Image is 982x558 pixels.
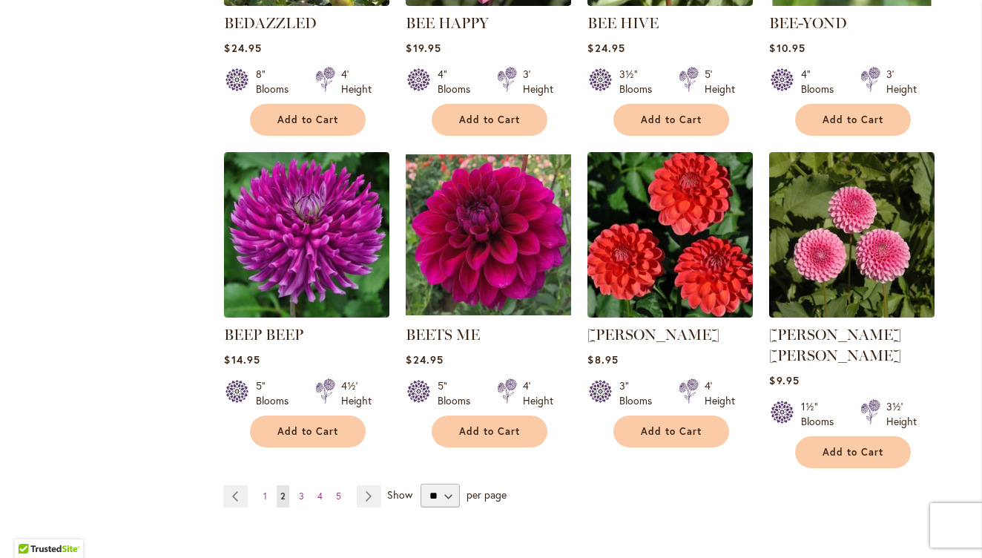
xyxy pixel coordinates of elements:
[823,446,883,459] span: Add to Cart
[314,485,326,508] a: 4
[11,505,53,547] iframe: Launch Accessibility Center
[587,306,753,321] a: BENJAMIN MATTHEW
[280,490,286,502] span: 2
[886,67,917,96] div: 3' Height
[277,425,338,438] span: Add to Cart
[769,326,901,364] a: [PERSON_NAME] [PERSON_NAME]
[299,490,304,502] span: 3
[317,490,323,502] span: 4
[256,67,297,96] div: 8" Blooms
[769,373,799,387] span: $9.95
[406,152,571,318] img: BEETS ME
[438,67,479,96] div: 4" Blooms
[295,485,308,508] a: 3
[613,416,729,447] button: Add to Cart
[256,378,297,408] div: 5" Blooms
[641,425,702,438] span: Add to Cart
[432,104,547,136] button: Add to Cart
[224,41,261,55] span: $24.95
[438,378,479,408] div: 5" Blooms
[587,14,659,32] a: BEE HIVE
[619,67,661,96] div: 3½" Blooms
[224,14,317,32] a: BEDAZZLED
[341,67,372,96] div: 4' Height
[523,67,553,96] div: 3' Height
[587,41,625,55] span: $24.95
[332,485,345,508] a: 5
[459,425,520,438] span: Add to Cart
[406,41,441,55] span: $19.95
[523,378,553,408] div: 4' Height
[406,326,480,344] a: BEETS ME
[613,104,729,136] button: Add to Cart
[587,152,753,318] img: BENJAMIN MATTHEW
[886,399,917,429] div: 3½' Height
[406,352,443,367] span: $24.95
[769,152,935,318] img: BETTY ANNE
[795,436,911,468] button: Add to Cart
[795,104,911,136] button: Add to Cart
[587,326,719,344] a: [PERSON_NAME]
[587,352,618,367] span: $8.95
[224,152,389,318] img: BEEP BEEP
[341,378,372,408] div: 4½' Height
[769,306,935,321] a: BETTY ANNE
[641,114,702,126] span: Add to Cart
[801,67,843,96] div: 4" Blooms
[467,488,507,502] span: per page
[250,104,366,136] button: Add to Cart
[263,490,267,502] span: 1
[705,67,735,96] div: 5' Height
[224,326,303,344] a: BEEP BEEP
[459,114,520,126] span: Add to Cart
[705,378,735,408] div: 4' Height
[432,416,547,447] button: Add to Cart
[250,416,366,447] button: Add to Cart
[823,114,883,126] span: Add to Cart
[406,14,489,32] a: BEE HAPPY
[224,352,260,367] span: $14.95
[224,306,389,321] a: BEEP BEEP
[406,306,571,321] a: BEETS ME
[801,399,843,429] div: 1½" Blooms
[769,41,805,55] span: $10.95
[769,14,847,32] a: BEE-YOND
[387,488,412,502] span: Show
[336,490,341,502] span: 5
[277,114,338,126] span: Add to Cart
[260,485,271,508] a: 1
[619,378,661,408] div: 3" Blooms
